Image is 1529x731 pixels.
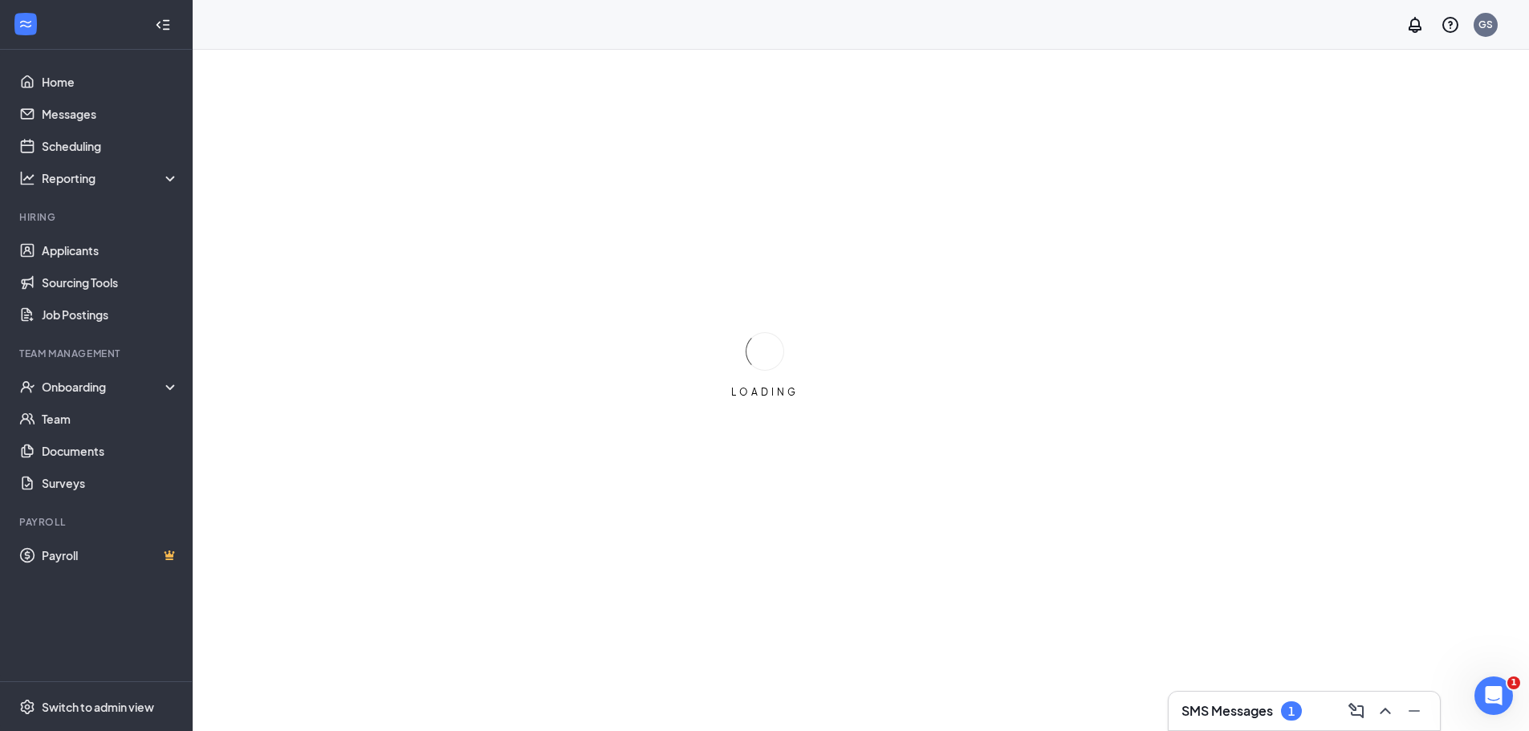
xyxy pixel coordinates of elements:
[19,210,176,224] div: Hiring
[1478,18,1493,31] div: GS
[1401,698,1427,724] button: Minimize
[725,385,805,399] div: LOADING
[1405,15,1425,35] svg: Notifications
[1376,701,1395,721] svg: ChevronUp
[42,66,179,98] a: Home
[42,539,179,571] a: PayrollCrown
[42,98,179,130] a: Messages
[19,515,176,529] div: Payroll
[1181,702,1273,720] h3: SMS Messages
[42,234,179,266] a: Applicants
[1441,15,1460,35] svg: QuestionInfo
[42,298,179,331] a: Job Postings
[1507,676,1520,689] span: 1
[1288,705,1295,718] div: 1
[42,170,180,186] div: Reporting
[1347,701,1366,721] svg: ComposeMessage
[19,170,35,186] svg: Analysis
[19,379,35,395] svg: UserCheck
[42,699,154,715] div: Switch to admin view
[42,266,179,298] a: Sourcing Tools
[1474,676,1513,715] iframe: Intercom live chat
[42,379,165,395] div: Onboarding
[19,347,176,360] div: Team Management
[42,467,179,499] a: Surveys
[155,17,171,33] svg: Collapse
[42,435,179,467] a: Documents
[1405,701,1424,721] svg: Minimize
[42,403,179,435] a: Team
[1372,698,1398,724] button: ChevronUp
[18,16,34,32] svg: WorkstreamLogo
[42,130,179,162] a: Scheduling
[1344,698,1369,724] button: ComposeMessage
[19,699,35,715] svg: Settings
